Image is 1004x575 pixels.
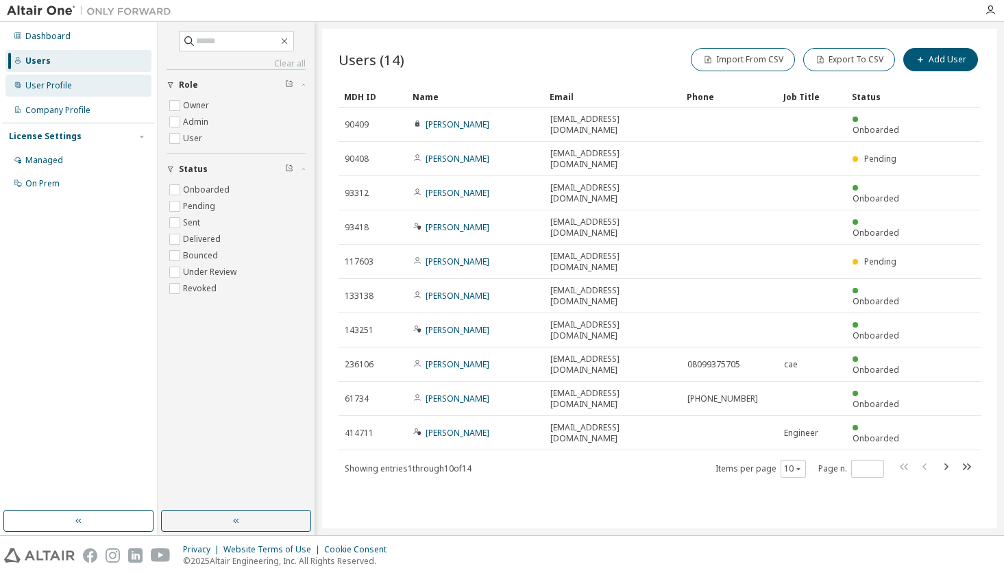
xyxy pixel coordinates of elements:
[550,148,675,170] span: [EMAIL_ADDRESS][DOMAIN_NAME]
[167,70,306,100] button: Role
[853,193,899,204] span: Onboarded
[853,364,899,376] span: Onboarded
[345,119,369,130] span: 90409
[550,251,675,273] span: [EMAIL_ADDRESS][DOMAIN_NAME]
[550,114,675,136] span: [EMAIL_ADDRESS][DOMAIN_NAME]
[183,544,223,555] div: Privacy
[183,114,211,130] label: Admin
[128,548,143,563] img: linkedin.svg
[426,393,489,404] a: [PERSON_NAME]
[803,48,895,71] button: Export To CSV
[339,50,404,69] span: Users (14)
[25,80,72,91] div: User Profile
[106,548,120,563] img: instagram.svg
[151,548,171,563] img: youtube.svg
[691,48,795,71] button: Import From CSV
[784,359,798,370] span: cae
[345,154,369,164] span: 90408
[7,4,178,18] img: Altair One
[345,222,369,233] span: 93418
[853,398,899,410] span: Onboarded
[550,182,675,204] span: [EMAIL_ADDRESS][DOMAIN_NAME]
[179,79,198,90] span: Role
[550,86,676,108] div: Email
[183,130,205,147] label: User
[183,231,223,247] label: Delivered
[345,393,369,404] span: 61734
[550,217,675,238] span: [EMAIL_ADDRESS][DOMAIN_NAME]
[853,124,899,136] span: Onboarded
[687,359,740,370] span: 08099375705
[426,256,489,267] a: [PERSON_NAME]
[852,86,909,108] div: Status
[426,324,489,336] a: [PERSON_NAME]
[25,178,60,189] div: On Prem
[426,153,489,164] a: [PERSON_NAME]
[183,264,239,280] label: Under Review
[426,427,489,439] a: [PERSON_NAME]
[413,86,539,108] div: Name
[345,359,374,370] span: 236106
[550,422,675,444] span: [EMAIL_ADDRESS][DOMAIN_NAME]
[818,460,884,478] span: Page n.
[344,86,402,108] div: MDH ID
[183,215,203,231] label: Sent
[183,280,219,297] label: Revoked
[853,432,899,444] span: Onboarded
[223,544,324,555] div: Website Terms of Use
[426,358,489,370] a: [PERSON_NAME]
[853,227,899,238] span: Onboarded
[426,221,489,233] a: [PERSON_NAME]
[183,182,232,198] label: Onboarded
[345,291,374,302] span: 133138
[864,153,896,164] span: Pending
[426,187,489,199] a: [PERSON_NAME]
[426,119,489,130] a: [PERSON_NAME]
[183,97,212,114] label: Owner
[783,86,841,108] div: Job Title
[25,31,71,42] div: Dashboard
[179,164,208,175] span: Status
[853,295,899,307] span: Onboarded
[687,393,758,404] span: [PHONE_NUMBER]
[550,319,675,341] span: [EMAIL_ADDRESS][DOMAIN_NAME]
[687,86,772,108] div: Phone
[183,247,221,264] label: Bounced
[324,544,395,555] div: Cookie Consent
[550,388,675,410] span: [EMAIL_ADDRESS][DOMAIN_NAME]
[715,460,806,478] span: Items per page
[550,285,675,307] span: [EMAIL_ADDRESS][DOMAIN_NAME]
[183,555,395,567] p: © 2025 Altair Engineering, Inc. All Rights Reserved.
[285,79,293,90] span: Clear filter
[903,48,978,71] button: Add User
[853,330,899,341] span: Onboarded
[784,428,818,439] span: Engineer
[25,155,63,166] div: Managed
[345,428,374,439] span: 414711
[167,58,306,69] a: Clear all
[9,131,82,142] div: License Settings
[345,325,374,336] span: 143251
[285,164,293,175] span: Clear filter
[83,548,97,563] img: facebook.svg
[167,154,306,184] button: Status
[345,256,374,267] span: 117603
[426,290,489,302] a: [PERSON_NAME]
[784,463,803,474] button: 10
[345,463,472,474] span: Showing entries 1 through 10 of 14
[25,56,51,66] div: Users
[864,256,896,267] span: Pending
[550,354,675,376] span: [EMAIL_ADDRESS][DOMAIN_NAME]
[345,188,369,199] span: 93312
[183,198,218,215] label: Pending
[4,548,75,563] img: altair_logo.svg
[25,105,90,116] div: Company Profile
